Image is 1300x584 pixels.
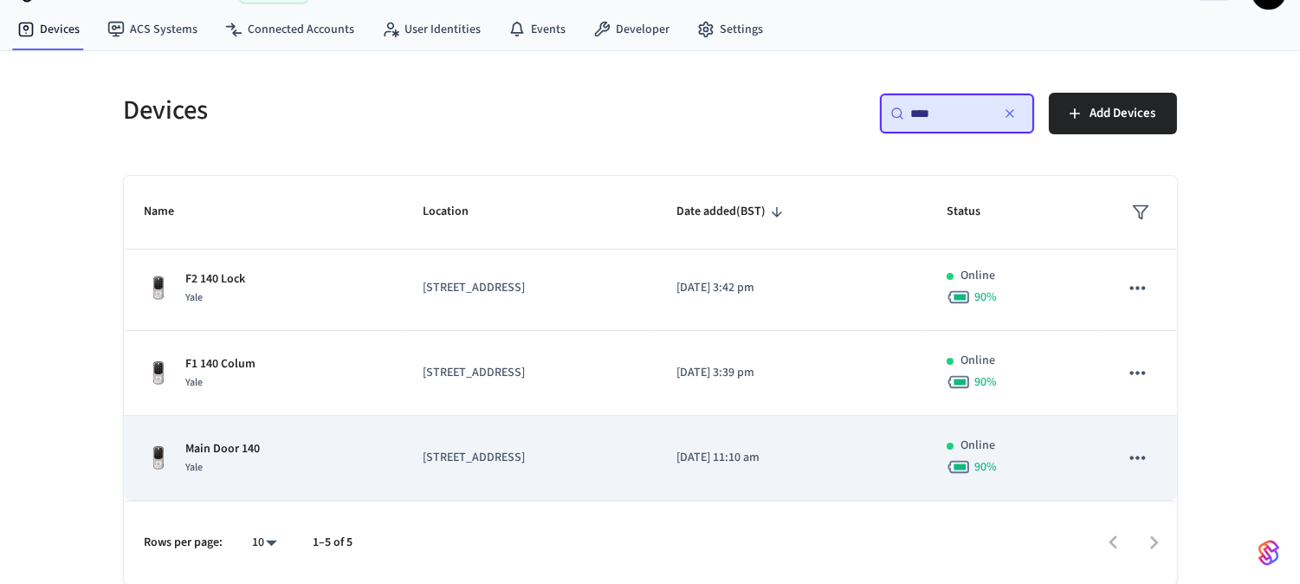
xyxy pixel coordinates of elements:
img: Yale Assure Touchscreen Wifi Smart Lock, Satin Nickel, Front [145,444,172,472]
a: ACS Systems [94,14,211,45]
img: Yale Assure Touchscreen Wifi Smart Lock, Satin Nickel, Front [145,275,172,302]
a: Connected Accounts [211,14,368,45]
span: Date added(BST) [676,198,788,225]
p: [DATE] 11:10 am [676,449,905,467]
p: F2 140 Lock [186,270,246,289]
span: Yale [186,460,204,475]
p: [STREET_ADDRESS] [423,449,635,467]
a: Events [495,14,579,45]
p: Online [960,267,995,285]
span: Status [947,198,1003,225]
span: Location [423,198,491,225]
p: [STREET_ADDRESS] [423,279,635,297]
table: sticky table [124,3,1177,501]
p: Rows per page: [145,534,223,552]
p: [DATE] 3:39 pm [676,364,905,382]
div: 10 [244,530,286,555]
p: Online [960,352,995,370]
a: Devices [3,14,94,45]
p: [STREET_ADDRESS] [423,364,635,382]
p: [DATE] 3:42 pm [676,279,905,297]
img: Yale Assure Touchscreen Wifi Smart Lock, Satin Nickel, Front [145,360,172,387]
p: 1–5 of 5 [314,534,353,552]
a: User Identities [368,14,495,45]
span: 90 % [974,289,997,306]
button: Add Devices [1049,93,1177,134]
span: 90 % [974,458,997,476]
p: Online [960,437,995,455]
span: Yale [186,290,204,305]
span: Name [145,198,197,225]
span: 90 % [974,373,997,391]
p: Main Door 140 [186,440,261,458]
p: F1 140 Colum [186,355,256,373]
h5: Devices [124,93,640,128]
a: Settings [683,14,777,45]
span: Add Devices [1090,102,1156,125]
a: Developer [579,14,683,45]
span: Yale [186,375,204,390]
img: SeamLogoGradient.69752ec5.svg [1258,539,1279,567]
